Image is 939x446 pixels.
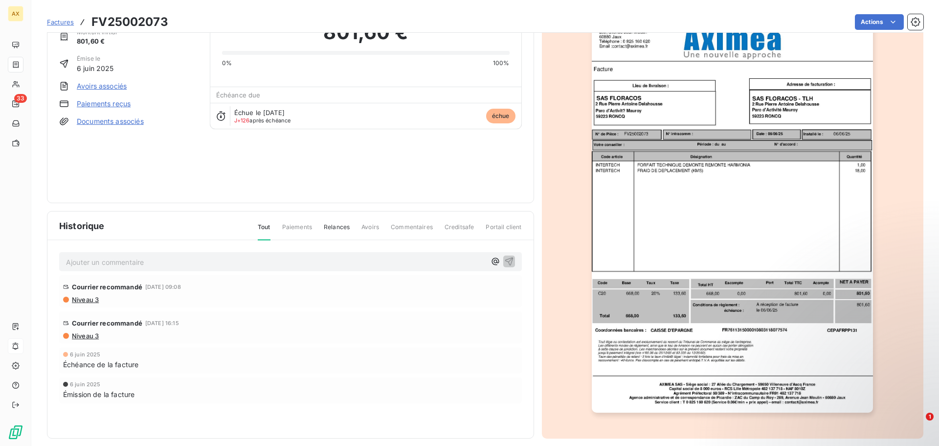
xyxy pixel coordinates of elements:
[486,223,521,239] span: Portail client
[145,284,181,290] span: [DATE] 09:08
[59,219,105,233] span: Historique
[72,319,142,327] span: Courrier recommandé
[493,59,510,68] span: 100%
[91,13,168,31] h3: FV25002073
[234,117,291,123] span: après échéance
[71,296,99,304] span: Niveau 3
[234,117,250,124] span: J+126
[63,389,134,399] span: Émission de la facture
[47,17,74,27] a: Factures
[71,332,99,340] span: Niveau 3
[234,109,285,117] span: Échue le [DATE]
[216,91,261,99] span: Échéance due
[8,424,23,440] img: Logo LeanPay
[361,223,379,239] span: Avoirs
[77,99,131,109] a: Paiements reçus
[258,223,270,240] span: Tout
[145,320,179,326] span: [DATE] 16:15
[8,6,23,22] div: AX
[324,223,350,239] span: Relances
[77,81,127,91] a: Avoirs associés
[72,283,142,291] span: Courrier recommandé
[445,223,474,239] span: Creditsafe
[391,223,433,239] span: Commentaires
[63,359,138,370] span: Échéance de la facture
[70,352,101,357] span: 6 juin 2025
[592,14,873,413] img: invoice_thumbnail
[14,94,27,103] span: 33
[77,117,144,126] a: Documents associés
[486,109,515,123] span: échue
[47,18,74,26] span: Factures
[77,54,114,63] span: Émise le
[743,351,939,420] iframe: Intercom notifications message
[926,413,934,421] span: 1
[222,59,232,68] span: 0%
[855,14,904,30] button: Actions
[77,37,117,47] span: 801,60 €
[906,413,929,436] iframe: Intercom live chat
[282,223,312,239] span: Paiements
[77,63,114,73] span: 6 juin 2025
[70,381,101,387] span: 6 juin 2025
